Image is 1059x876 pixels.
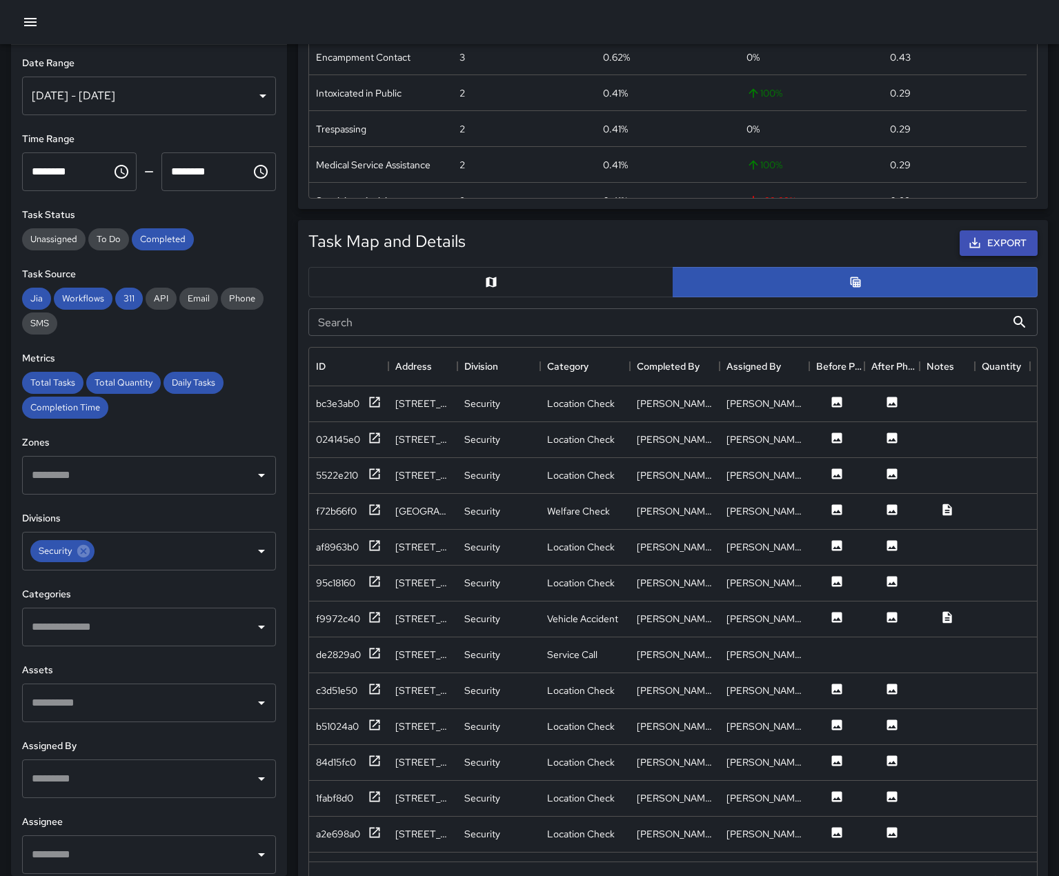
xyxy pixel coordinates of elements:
div: 1fabf8d0 [316,791,353,805]
div: Division [457,347,540,386]
h6: Metrics [22,351,276,366]
button: Choose time, selected time is 12:00 AM [108,158,135,186]
div: 1049 Howard Street [395,719,451,733]
div: Daily Tasks [164,372,224,394]
div: 1090 Folsom Street [395,755,451,769]
span: 100 % [746,86,782,100]
div: 0.62% [603,50,630,64]
div: Diego De La Oliva [726,504,802,518]
div: Before Photo [809,347,864,386]
div: Location Check [547,719,615,733]
div: Category [547,347,588,386]
div: Total Tasks [22,372,83,394]
div: Address [395,347,432,386]
button: bc3e3ab0 [316,395,382,412]
div: Location Check [547,576,615,590]
h6: Task Status [22,208,276,223]
div: 1169 Howard Street [395,468,451,482]
div: 024145e0 [316,432,360,446]
div: Email [179,288,218,310]
div: Suspicious Activity [316,194,395,208]
div: 0.41% [603,194,628,208]
div: Trespassing [316,122,366,136]
span: Email [179,292,218,304]
div: Diego De La Oliva [726,540,802,554]
div: 0.29 [890,158,911,172]
span: Security [30,543,80,559]
button: Table [673,267,1038,297]
div: 0.29 [890,122,911,136]
div: 599 Natoma Street [395,504,451,518]
button: Open [252,617,271,637]
div: Completed By [630,347,720,386]
span: Total Quantity [86,377,161,388]
div: Security [464,791,500,805]
div: 95c18160 [316,576,355,590]
div: Location Check [547,791,615,805]
div: 0.41% [603,158,628,172]
span: To Do [88,233,129,245]
button: 5522e210 [316,467,382,484]
div: Diego De La Oliva [726,684,802,697]
div: Security [30,540,95,562]
button: af8963b0 [316,539,382,556]
div: 139 8th Street [395,540,451,554]
button: Open [252,466,271,485]
div: de2829a0 [316,648,361,661]
h6: Assignee [22,815,276,830]
div: Security [464,576,500,590]
div: Diego De La Oliva [637,432,713,446]
div: Location Check [547,468,615,482]
button: f72b66f0 [316,503,382,520]
div: Division [464,347,498,386]
div: Diego De La Oliva [637,755,713,769]
div: 22 Russ Street [395,684,451,697]
div: Diego De La Oliva [726,612,802,626]
div: Diego De La Oliva [726,397,802,410]
div: Diego De La Oliva [726,827,802,841]
div: Location Check [547,755,615,769]
div: Jia [22,288,51,310]
h6: Zones [22,435,276,450]
div: 311 [115,288,143,310]
div: Security [464,540,500,554]
div: To Do [88,228,129,250]
div: Address [388,347,457,386]
h6: Assets [22,663,276,678]
div: [DATE] - [DATE] [22,77,276,115]
div: Diego De La Oliva [726,468,802,482]
div: Diego De La Oliva [637,468,713,482]
div: Location Check [547,684,615,697]
div: API [146,288,177,310]
button: c3d51e50 [316,682,382,699]
div: Category [540,347,630,386]
span: Completed [132,233,194,245]
div: Security [464,827,500,841]
div: Diego De La Oliva [637,684,713,697]
button: Map [308,267,673,297]
div: Completion Time [22,397,108,419]
svg: Table [849,275,862,289]
span: 0 % [746,122,760,136]
button: f9972c40 [316,610,382,628]
div: Diego De La Oliva [637,540,713,554]
div: Completed By [637,347,700,386]
div: 0.29 [890,86,911,100]
div: Security [464,504,500,518]
div: Security [464,612,500,626]
div: Medical Service Assistance [316,158,430,172]
div: f72b66f0 [316,504,357,518]
div: Notes [920,347,975,386]
button: Choose time, selected time is 11:59 PM [247,158,275,186]
h6: Date Range [22,56,276,71]
div: Location Check [547,397,615,410]
div: Security [464,755,500,769]
div: Security [464,397,500,410]
div: Assigned By [726,347,781,386]
div: Quantity [975,347,1030,386]
div: Diego De La Oliva [637,397,713,410]
div: Diego De La Oliva [637,791,713,805]
h5: Task Map and Details [308,230,466,252]
div: Location Check [547,432,615,446]
div: bc3e3ab0 [316,397,359,410]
